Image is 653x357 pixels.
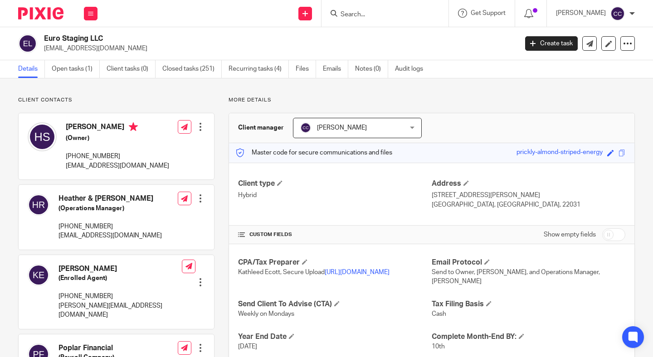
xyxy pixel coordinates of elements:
[58,231,162,240] p: [EMAIL_ADDRESS][DOMAIN_NAME]
[432,191,625,200] p: [STREET_ADDRESS][PERSON_NAME]
[58,301,182,320] p: [PERSON_NAME][EMAIL_ADDRESS][DOMAIN_NAME]
[238,332,432,342] h4: Year End Date
[238,311,294,317] span: Weekly on Mondays
[300,122,311,133] img: svg%3E
[525,36,578,51] a: Create task
[162,60,222,78] a: Closed tasks (251)
[44,44,512,53] p: [EMAIL_ADDRESS][DOMAIN_NAME]
[432,200,625,209] p: [GEOGRAPHIC_DATA], [GEOGRAPHIC_DATA], 22031
[610,6,625,21] img: svg%3E
[66,152,169,161] p: [PHONE_NUMBER]
[238,269,390,275] span: Kathleed Ecott, Secure Upload
[432,332,625,342] h4: Complete Month-End BY:
[58,194,162,203] h4: Heather & [PERSON_NAME]
[340,11,421,19] input: Search
[18,34,37,53] img: svg%3E
[44,34,418,43] h2: Euro Staging LLC
[432,179,625,188] h4: Address
[236,148,392,157] p: Master code for secure communications and files
[432,258,625,267] h4: Email Protocol
[238,179,432,188] h4: Client type
[66,122,169,134] h4: [PERSON_NAME]
[18,7,63,19] img: Pixie
[238,123,284,132] h3: Client manager
[66,134,169,143] h5: (Owner)
[58,343,162,353] h4: Poplar Financial
[238,258,432,267] h4: CPA/Tax Preparer
[238,191,432,200] p: Hybrid
[317,125,367,131] span: [PERSON_NAME]
[28,194,49,216] img: svg%3E
[52,60,100,78] a: Open tasks (1)
[229,60,289,78] a: Recurring tasks (4)
[544,230,596,239] label: Show empty fields
[58,222,162,231] p: [PHONE_NUMBER]
[66,161,169,170] p: [EMAIL_ADDRESS][DOMAIN_NAME]
[556,9,606,18] p: [PERSON_NAME]
[58,292,182,301] p: [PHONE_NUMBER]
[432,343,445,350] span: 10th
[28,264,49,286] img: svg%3E
[129,122,138,131] i: Primary
[58,274,182,283] h5: (Enrolled Agent)
[355,60,388,78] a: Notes (0)
[107,60,156,78] a: Client tasks (0)
[296,60,316,78] a: Files
[58,204,162,213] h5: (Operations Manager)
[471,10,506,16] span: Get Support
[432,269,600,285] span: Send to Owner, [PERSON_NAME], and Operations Manager, [PERSON_NAME]
[432,311,446,317] span: Cash
[323,60,348,78] a: Emails
[432,299,625,309] h4: Tax Filing Basis
[517,148,603,158] div: prickly-almond-striped-energy
[18,96,214,104] p: Client contacts
[238,231,432,238] h4: CUSTOM FIELDS
[395,60,430,78] a: Audit logs
[58,264,182,274] h4: [PERSON_NAME]
[18,60,45,78] a: Details
[238,299,432,309] h4: Send Client To Advise (CTA)
[238,343,257,350] span: [DATE]
[325,269,390,275] a: [URL][DOMAIN_NAME]
[229,96,635,104] p: More details
[28,122,57,151] img: svg%3E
